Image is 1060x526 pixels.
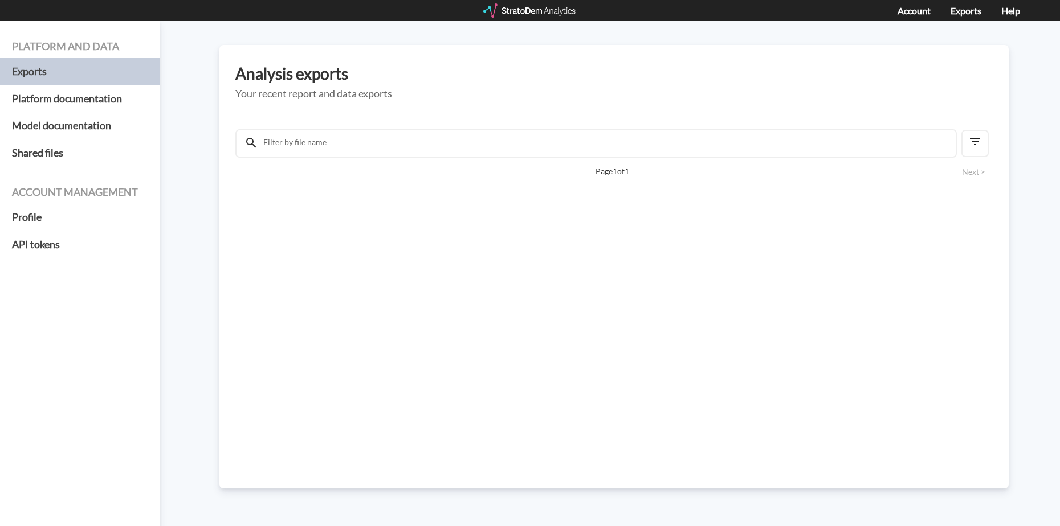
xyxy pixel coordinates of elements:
[898,5,931,16] a: Account
[12,204,148,231] a: Profile
[235,88,993,100] h5: Your recent report and data exports
[12,139,148,167] a: Shared files
[275,166,949,177] span: Page 1 of 1
[12,41,148,52] h4: Platform and data
[1001,5,1020,16] a: Help
[12,58,148,85] a: Exports
[12,112,148,139] a: Model documentation
[235,65,993,83] h3: Analysis exports
[12,85,148,113] a: Platform documentation
[951,5,981,16] a: Exports
[12,231,148,258] a: API tokens
[262,136,941,149] input: Filter by file name
[959,166,989,178] button: Next >
[12,187,148,198] h4: Account management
